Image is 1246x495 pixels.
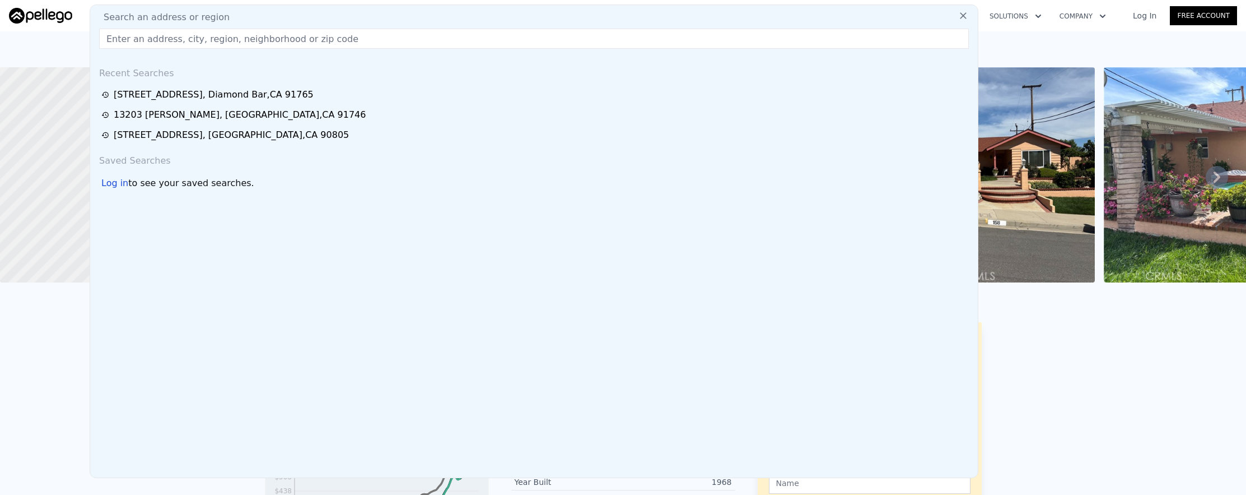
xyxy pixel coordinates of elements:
div: Year Built [515,477,623,488]
a: 13203 [PERSON_NAME], [GEOGRAPHIC_DATA],CA 91746 [101,108,970,122]
img: Pellego [9,8,72,24]
div: Recent Searches [95,58,973,85]
span: Search an address or region [95,11,230,24]
div: [STREET_ADDRESS] , [GEOGRAPHIC_DATA] , CA 90805 [114,128,349,142]
tspan: $438 [274,487,292,495]
a: [STREET_ADDRESS], [GEOGRAPHIC_DATA],CA 90805 [101,128,970,142]
button: Solutions [981,6,1051,26]
div: [STREET_ADDRESS] , Diamond Bar , CA 91765 [114,88,314,101]
a: [STREET_ADDRESS], Diamond Bar,CA 91765 [101,88,970,101]
div: 13203 [PERSON_NAME] , [GEOGRAPHIC_DATA] , CA 91746 [114,108,366,122]
a: Free Account [1170,6,1237,25]
a: Log In [1119,10,1170,21]
input: Name [769,473,970,494]
div: 1968 [623,477,732,488]
div: Log in [101,177,128,190]
button: Company [1051,6,1115,26]
div: Saved Searches [95,145,973,172]
tspan: $508 [274,473,292,481]
span: to see your saved searches. [128,177,254,190]
input: Enter an address, city, region, neighborhood or zip code [99,29,969,49]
